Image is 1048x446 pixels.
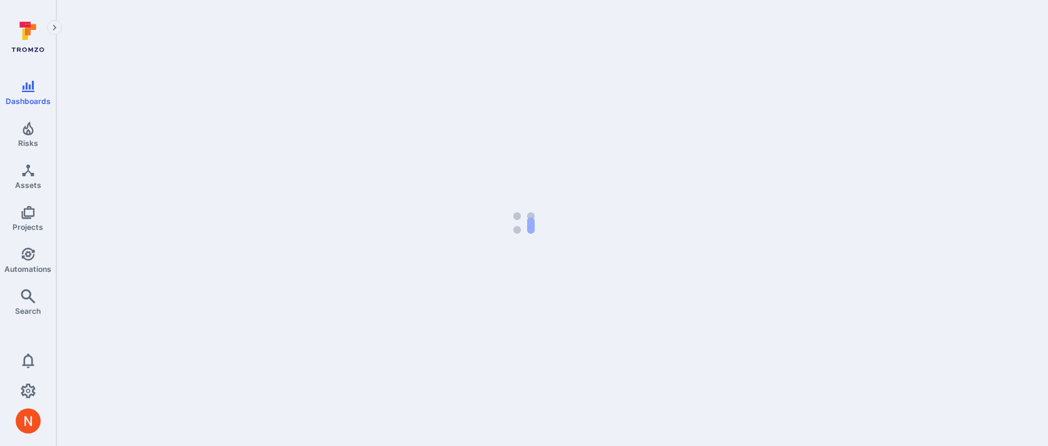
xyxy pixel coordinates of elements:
i: Expand navigation menu [50,23,59,33]
div: Neeren Patki [16,408,41,433]
img: ACg8ocIprwjrgDQnDsNSk9Ghn5p5-B8DpAKWoJ5Gi9syOE4K59tr4Q=s96-c [16,408,41,433]
span: Assets [15,180,41,190]
span: Search [15,306,41,316]
span: Risks [18,138,38,148]
span: Dashboards [6,96,51,106]
span: Projects [13,222,43,232]
button: Expand navigation menu [47,20,62,35]
span: Automations [4,264,51,274]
